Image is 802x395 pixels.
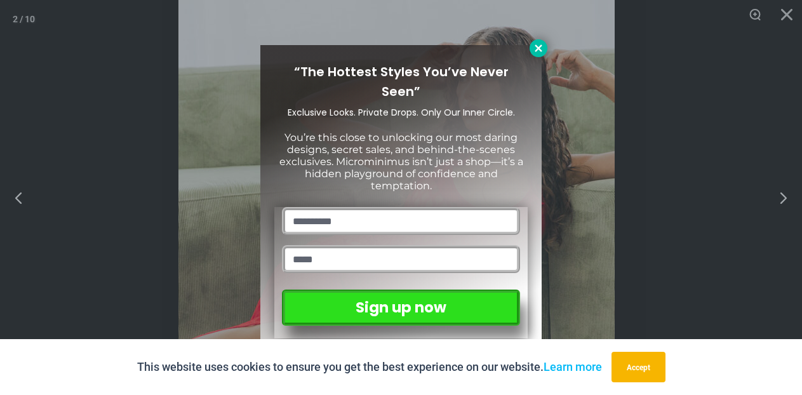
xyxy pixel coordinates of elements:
[294,63,509,100] span: “The Hottest Styles You’ve Never Seen”
[137,358,602,377] p: This website uses cookies to ensure you get the best experience on our website.
[530,39,547,57] button: Close
[544,360,602,373] a: Learn more
[279,131,523,192] span: You’re this close to unlocking our most daring designs, secret sales, and behind-the-scenes exclu...
[282,290,520,326] button: Sign up now
[612,352,665,382] button: Accept
[288,106,515,119] span: Exclusive Looks. Private Drops. Only Our Inner Circle.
